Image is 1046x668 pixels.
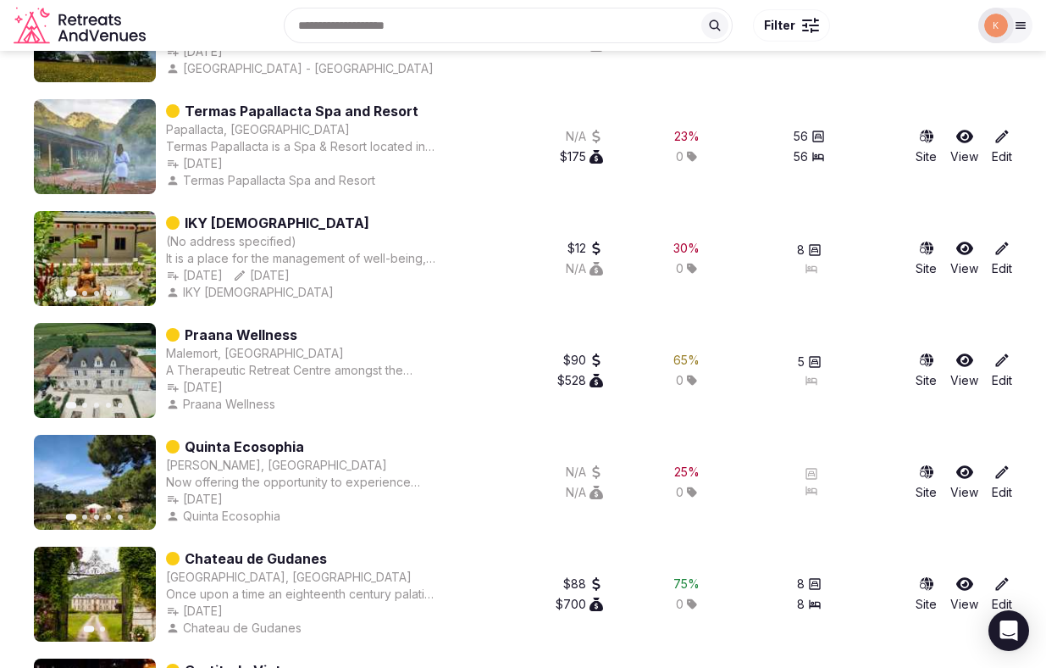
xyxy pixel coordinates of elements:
button: [DATE] [233,267,290,284]
button: Site [916,576,937,613]
button: Papallacta, [GEOGRAPHIC_DATA] [166,121,350,138]
img: Featured image for Quinta Ecosophia [34,435,156,530]
a: Site [916,464,937,501]
div: [DATE] [166,155,223,172]
button: N/A [566,484,603,501]
a: View [950,128,978,165]
button: Go to slide 5 [118,291,123,296]
div: $528 [557,372,603,389]
button: 8 [797,242,822,259]
span: 0 [676,148,683,165]
div: [GEOGRAPHIC_DATA], [GEOGRAPHIC_DATA] [166,569,412,586]
a: Site [916,128,937,165]
a: Site [916,352,937,389]
button: 8 [797,596,822,613]
button: Go to slide 1 [84,626,95,633]
button: 5 [798,353,822,370]
div: 75 % [673,576,700,593]
a: IKY [DEMOGRAPHIC_DATA] [185,213,369,233]
span: 5 [798,353,805,370]
div: Quinta Ecosophia [166,508,284,525]
button: Go to slide 4 [106,403,111,408]
button: Chateau de Gudanes [166,620,305,637]
button: Go to slide 5 [118,403,123,408]
button: Go to slide 1 [66,403,77,409]
button: Filter [753,9,830,42]
span: 8 [797,596,805,613]
a: View [950,576,978,613]
button: [DATE] [166,267,223,284]
button: (No address specified) [166,233,296,250]
button: $90 [563,352,603,369]
a: Site [916,240,937,277]
button: N/A [566,128,603,145]
img: Featured image for Termas Papallacta Spa and Resort [34,99,156,194]
div: [DATE] [166,603,223,620]
button: Go to slide 5 [118,515,123,520]
a: Chateau de Gudanes [185,548,327,569]
span: 0 [676,260,683,277]
button: [GEOGRAPHIC_DATA] - [GEOGRAPHIC_DATA] [166,60,437,77]
div: Now offering the opportunity to experience ecological harmony firsthand with a stay in unique acc... [166,474,440,491]
button: Go to slide 2 [82,403,87,408]
a: View [950,464,978,501]
span: 0 [676,372,683,389]
div: 65 % [673,352,700,369]
button: 8 [797,576,822,593]
a: Quinta Ecosophia [185,437,304,457]
button: Go to slide 2 [82,291,87,296]
div: $12 [567,240,603,257]
button: Termas Papallacta Spa and Resort [166,172,379,189]
button: N/A [566,464,603,481]
a: Termas Papallacta Spa and Resort [185,101,418,121]
button: Go to slide 2 [82,515,87,520]
button: Go to slide 1 [66,291,77,298]
button: Malemort, [GEOGRAPHIC_DATA] [166,345,344,362]
button: Go to slide 3 [94,515,99,520]
button: 25% [674,464,700,481]
a: Edit [992,240,1012,277]
span: 0 [676,596,683,613]
div: Once upon a time an eighteenth century palatial château, [GEOGRAPHIC_DATA] was left abandoned and... [166,586,440,603]
a: Edit [992,576,1012,613]
img: Featured image for Praana Wellness [34,323,156,418]
div: Open Intercom Messenger [988,610,1029,651]
span: Filter [764,17,795,34]
button: Go to slide 3 [94,291,99,296]
a: Visit the homepage [14,7,149,45]
button: 23% [674,128,700,145]
button: $175 [560,148,603,165]
img: Featured image for Chateau de Gudanes [34,547,156,642]
img: katsabado [984,14,1008,37]
a: View [950,352,978,389]
button: [DATE] [166,379,223,396]
div: Termas Papallacta is a Spa & Resort located in the [GEOGRAPHIC_DATA], in an environment unique na... [166,138,440,155]
button: $700 [556,596,603,613]
button: 30% [673,240,700,257]
button: Go to slide 4 [106,291,111,296]
img: Featured image for IKY Ashram [34,211,156,306]
div: It is a place for the management of well-being, physical, mental health, and personal growth. Our... [166,250,440,267]
div: 30 % [673,240,700,257]
button: 56 [794,148,825,165]
div: [PERSON_NAME], [GEOGRAPHIC_DATA] [166,457,387,474]
button: Praana Wellness [166,396,279,413]
button: 65% [673,352,700,369]
div: $88 [563,576,603,593]
button: [DATE] [166,491,223,508]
